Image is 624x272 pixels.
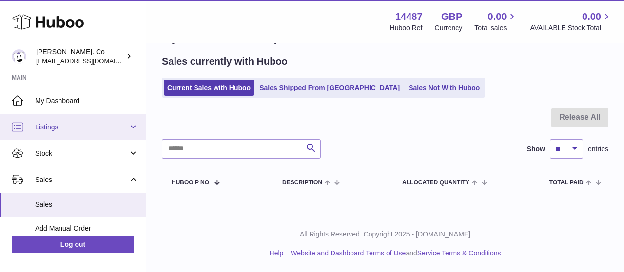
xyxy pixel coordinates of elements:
img: internalAdmin-14487@internal.huboo.com [12,49,26,64]
strong: 14487 [395,10,423,23]
a: Log out [12,236,134,253]
label: Show [527,145,545,154]
a: Website and Dashboard Terms of Use [291,249,406,257]
a: Sales Not With Huboo [405,80,483,96]
span: Total sales [474,23,518,33]
span: Stock [35,149,128,158]
div: [PERSON_NAME]. Co [36,47,124,66]
span: Listings [35,123,128,132]
span: AVAILABLE Stock Total [530,23,612,33]
span: Total paid [549,180,584,186]
span: My Dashboard [35,96,138,106]
span: Sales [35,175,128,184]
div: Currency [435,23,463,33]
span: 0.00 [582,10,601,23]
a: Current Sales with Huboo [164,80,254,96]
span: ALLOCATED Quantity [402,180,469,186]
a: 0.00 Total sales [474,10,518,33]
span: Add Manual Order [35,224,138,233]
span: [EMAIL_ADDRESS][DOMAIN_NAME] [36,57,143,65]
a: 0.00 AVAILABLE Stock Total [530,10,612,33]
p: All Rights Reserved. Copyright 2025 - [DOMAIN_NAME] [154,230,616,239]
span: Sales [35,200,138,209]
span: entries [588,145,608,154]
span: 0.00 [488,10,507,23]
li: and [287,249,501,258]
span: Description [282,180,322,186]
a: Service Terms & Conditions [417,249,501,257]
a: Sales Shipped From [GEOGRAPHIC_DATA] [256,80,403,96]
strong: GBP [441,10,462,23]
span: Huboo P no [172,180,209,186]
a: Help [270,249,284,257]
div: Huboo Ref [390,23,423,33]
h2: Sales currently with Huboo [162,55,288,68]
